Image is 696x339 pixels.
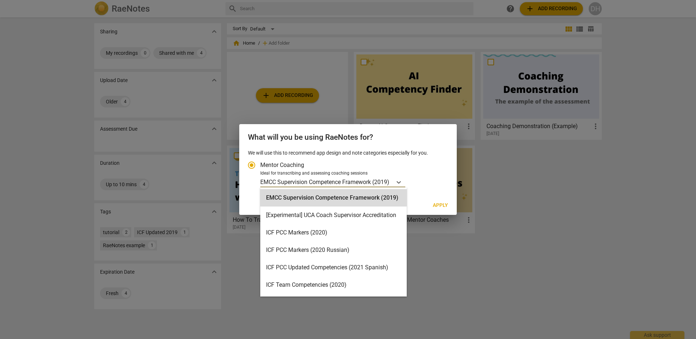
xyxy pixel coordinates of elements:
[248,133,448,142] h2: What will you be using RaeNotes for?
[260,207,407,224] div: [Experimental] UCA Coach Supervisor Accreditation
[260,241,407,259] div: ICF PCC Markers (2020 Russian)
[433,202,448,209] span: Apply
[260,294,407,311] div: ICF Updated Competencies (2019 Japanese)
[248,149,448,157] p: We will use this to recommend app design and note categories especially for you.
[260,189,407,207] div: EMCC Supervision Competence Framework (2019)
[260,170,446,177] div: Ideal for transcribing and assessing coaching sessions
[390,179,391,185] input: Ideal for transcribing and assessing coaching sessionsEMCC Supervision Competence Framework (2019)
[260,161,304,169] span: Mentor Coaching
[427,199,454,212] button: Apply
[248,156,448,187] div: Account type
[260,178,389,186] p: EMCC Supervision Competence Framework (2019)
[260,276,407,294] div: ICF Team Competencies (2020)
[260,259,407,276] div: ICF PCC Updated Competencies (2021 Spanish)
[260,224,407,241] div: ICF PCC Markers (2020)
